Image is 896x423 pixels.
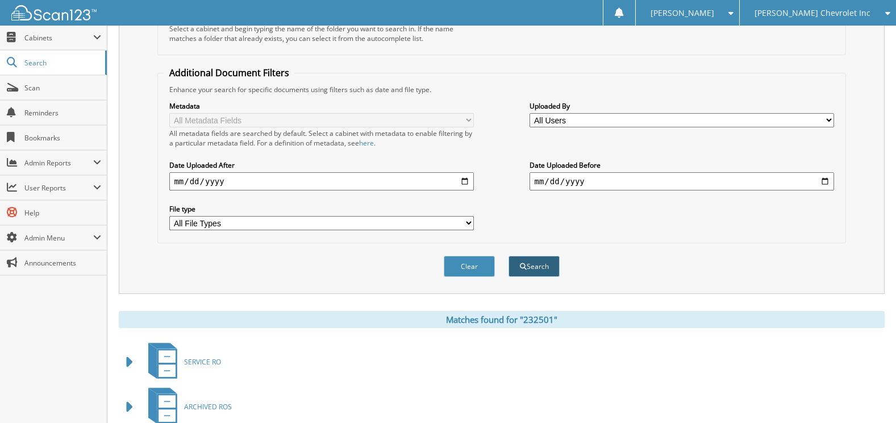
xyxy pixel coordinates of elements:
[24,108,101,118] span: Reminders
[119,311,885,328] div: Matches found for "232501"
[169,172,473,190] input: start
[24,83,101,93] span: Scan
[530,101,834,111] label: Uploaded By
[530,160,834,170] label: Date Uploaded Before
[509,256,560,277] button: Search
[359,138,374,148] a: here
[530,172,834,190] input: end
[651,10,714,16] span: [PERSON_NAME]
[444,256,495,277] button: Clear
[141,339,221,384] a: SERVICE RO
[24,208,101,218] span: Help
[164,85,839,94] div: Enhance your search for specific documents using filters such as date and file type.
[24,258,101,268] span: Announcements
[169,160,473,170] label: Date Uploaded After
[24,33,93,43] span: Cabinets
[169,204,473,214] label: File type
[169,128,473,148] div: All metadata fields are searched by default. Select a cabinet with metadata to enable filtering b...
[24,133,101,143] span: Bookmarks
[755,10,870,16] span: [PERSON_NAME] Chevrolet Inc
[184,402,232,412] span: ARCHIVED ROS
[184,357,221,367] span: SERVICE RO
[24,58,99,68] span: Search
[839,368,896,423] iframe: Chat Widget
[169,24,473,43] div: Select a cabinet and begin typing the name of the folder you want to search in. If the name match...
[24,158,93,168] span: Admin Reports
[24,233,93,243] span: Admin Menu
[24,183,93,193] span: User Reports
[169,101,473,111] label: Metadata
[11,5,97,20] img: scan123-logo-white.svg
[164,67,295,79] legend: Additional Document Filters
